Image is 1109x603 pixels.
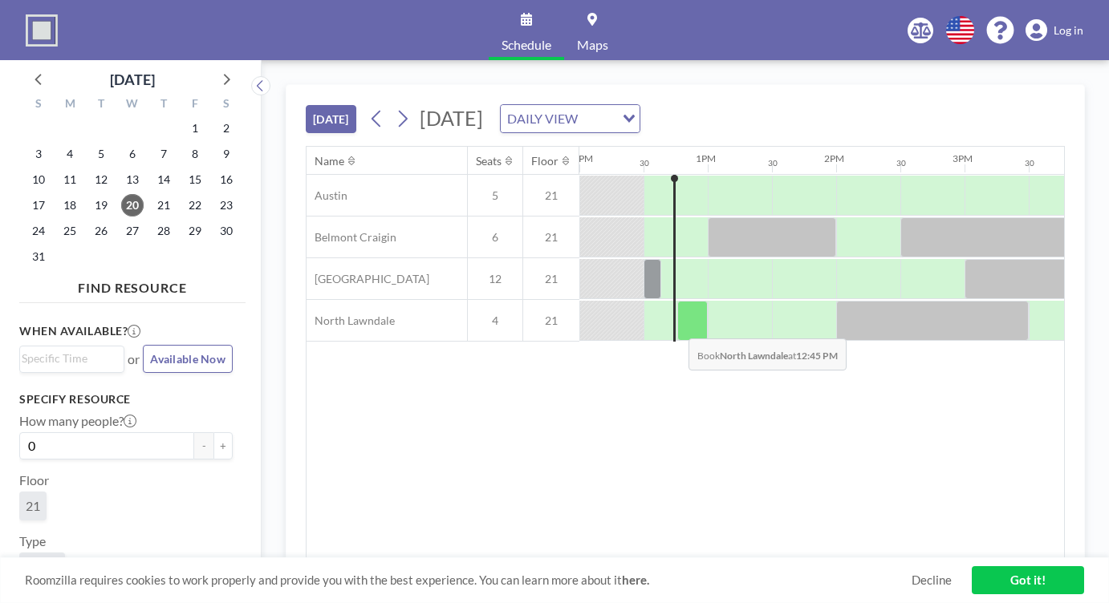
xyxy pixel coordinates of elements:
[27,220,50,242] span: Sunday, August 24, 2025
[577,38,608,51] span: Maps
[19,413,136,429] label: How many people?
[420,106,483,130] span: [DATE]
[19,533,46,549] label: Type
[23,95,55,115] div: S
[468,272,522,286] span: 12
[468,188,522,203] span: 5
[143,345,233,373] button: Available Now
[1025,158,1034,168] div: 30
[307,272,429,286] span: [GEOGRAPHIC_DATA]
[523,314,579,328] span: 21
[504,108,581,129] span: DAILY VIEW
[90,194,112,217] span: Tuesday, August 19, 2025
[523,230,579,245] span: 21
[696,152,716,164] div: 1PM
[150,352,225,366] span: Available Now
[121,194,144,217] span: Wednesday, August 20, 2025
[184,220,206,242] span: Friday, August 29, 2025
[128,351,140,367] span: or
[152,194,175,217] span: Thursday, August 21, 2025
[19,392,233,407] h3: Specify resource
[215,168,238,191] span: Saturday, August 16, 2025
[19,472,49,488] label: Floor
[689,338,847,370] span: Book at
[468,314,522,328] span: 4
[27,143,50,165] span: Sunday, August 3, 2025
[640,158,649,168] div: 30
[55,95,86,115] div: M
[622,573,649,587] a: here.
[20,346,124,370] div: Search for option
[215,117,238,140] span: Saturday, August 2, 2025
[59,220,81,242] span: Monday, August 25, 2025
[896,158,906,168] div: 30
[720,350,788,362] b: North Lawndale
[213,432,233,459] button: +
[567,152,593,164] div: 12PM
[152,220,175,242] span: Thursday, August 28, 2025
[184,168,206,191] span: Friday, August 15, 2025
[972,566,1084,594] a: Got it!
[86,95,117,115] div: T
[307,188,347,203] span: Austin
[501,105,640,132] div: Search for option
[184,194,206,217] span: Friday, August 22, 2025
[59,168,81,191] span: Monday, August 11, 2025
[59,194,81,217] span: Monday, August 18, 2025
[27,245,50,268] span: Sunday, August 31, 2025
[121,168,144,191] span: Wednesday, August 13, 2025
[307,314,395,328] span: North Lawndale
[215,194,238,217] span: Saturday, August 23, 2025
[179,95,210,115] div: F
[468,230,522,245] span: 6
[26,14,58,47] img: organization-logo
[148,95,179,115] div: T
[194,432,213,459] button: -
[19,273,246,296] h4: FIND RESOURCE
[953,152,973,164] div: 3PM
[523,272,579,286] span: 21
[90,168,112,191] span: Tuesday, August 12, 2025
[531,154,559,168] div: Floor
[121,220,144,242] span: Wednesday, August 27, 2025
[307,230,396,245] span: Belmont Craigin
[117,95,148,115] div: W
[184,143,206,165] span: Friday, August 8, 2025
[59,143,81,165] span: Monday, August 4, 2025
[502,38,551,51] span: Schedule
[768,158,778,168] div: 30
[523,188,579,203] span: 21
[27,194,50,217] span: Sunday, August 17, 2025
[90,220,112,242] span: Tuesday, August 26, 2025
[315,154,344,168] div: Name
[215,143,238,165] span: Saturday, August 9, 2025
[27,168,50,191] span: Sunday, August 10, 2025
[110,68,155,91] div: [DATE]
[912,573,952,588] a: Decline
[184,117,206,140] span: Friday, August 1, 2025
[796,350,838,362] b: 12:45 PM
[1026,19,1083,42] a: Log in
[22,350,115,367] input: Search for option
[152,168,175,191] span: Thursday, August 14, 2025
[824,152,844,164] div: 2PM
[215,220,238,242] span: Saturday, August 30, 2025
[152,143,175,165] span: Thursday, August 7, 2025
[583,108,613,129] input: Search for option
[26,498,40,514] span: 21
[121,143,144,165] span: Wednesday, August 6, 2025
[210,95,242,115] div: S
[25,573,912,588] span: Roomzilla requires cookies to work properly and provide you with the best experience. You can lea...
[476,154,502,168] div: Seats
[306,105,356,133] button: [DATE]
[1054,23,1083,38] span: Log in
[90,143,112,165] span: Tuesday, August 5, 2025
